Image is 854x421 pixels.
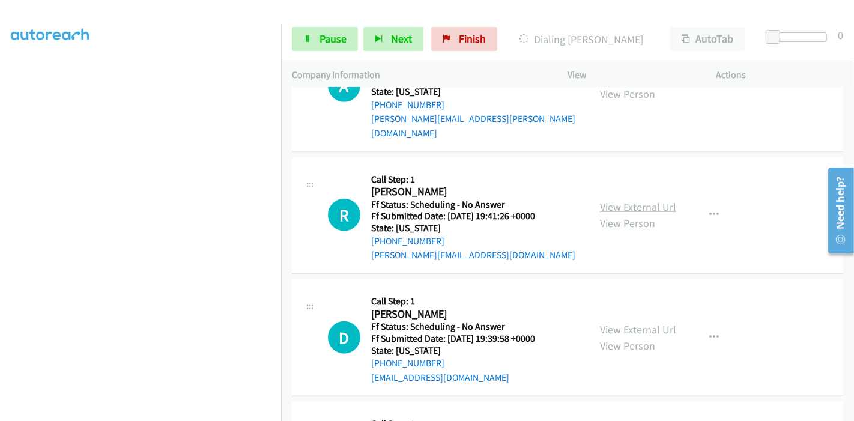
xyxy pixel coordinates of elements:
[328,199,360,231] h1: R
[371,210,575,222] h5: Ff Submitted Date: [DATE] 19:41:26 +0000
[371,185,550,199] h2: [PERSON_NAME]
[371,174,575,186] h5: Call Step: 1
[371,321,550,333] h5: Ff Status: Scheduling - No Answer
[319,32,347,46] span: Pause
[391,32,412,46] span: Next
[600,200,676,214] a: View External Url
[371,99,444,111] a: [PHONE_NUMBER]
[600,87,655,101] a: View Person
[371,295,550,307] h5: Call Step: 1
[328,321,360,354] div: The call is yet to be attempted
[328,321,360,354] h1: D
[371,357,444,369] a: [PHONE_NUMBER]
[513,31,649,47] p: Dialing [PERSON_NAME]
[670,27,745,51] button: AutoTab
[772,32,827,42] div: Delay between calls (in seconds)
[371,249,575,261] a: [PERSON_NAME][EMAIL_ADDRESS][DOMAIN_NAME]
[600,339,655,353] a: View Person
[371,345,550,357] h5: State: [US_STATE]
[716,68,844,82] p: Actions
[431,27,497,51] a: Finish
[371,372,509,383] a: [EMAIL_ADDRESS][DOMAIN_NAME]
[568,68,695,82] p: View
[371,307,550,321] h2: [PERSON_NAME]
[371,199,575,211] h5: Ff Status: Scheduling - No Answer
[292,27,358,51] a: Pause
[292,68,546,82] p: Company Information
[820,163,854,258] iframe: Resource Center
[371,235,444,247] a: [PHONE_NUMBER]
[600,216,655,230] a: View Person
[838,27,843,43] div: 0
[371,333,550,345] h5: Ff Submitted Date: [DATE] 19:39:58 +0000
[363,27,423,51] button: Next
[600,323,676,336] a: View External Url
[328,199,360,231] div: The call is yet to be attempted
[371,113,575,139] a: [PERSON_NAME][EMAIL_ADDRESS][PERSON_NAME][DOMAIN_NAME]
[371,222,575,234] h5: State: [US_STATE]
[459,32,486,46] span: Finish
[371,86,578,98] h5: State: [US_STATE]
